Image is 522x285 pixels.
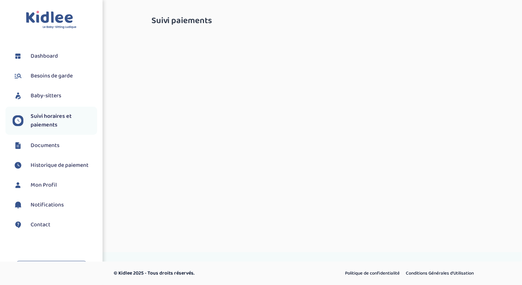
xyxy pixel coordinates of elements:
[13,180,97,191] a: Mon Profil
[31,221,50,229] span: Contact
[13,90,23,101] img: babysitters.svg
[13,140,97,151] a: Documents
[26,11,77,29] img: logo.svg
[13,180,23,191] img: profil.svg
[13,112,97,129] a: Suivi horaires et paiements
[31,141,59,150] span: Documents
[13,90,97,101] a: Baby-sitters
[31,161,88,170] span: Historique de paiement
[403,269,476,278] a: Conditions Générales d’Utilisation
[31,181,57,190] span: Mon Profil
[31,52,58,61] span: Dashboard
[151,16,212,26] span: Suivi paiements
[13,51,97,62] a: Dashboard
[13,219,97,230] a: Contact
[13,140,23,151] img: documents.svg
[13,200,97,210] a: Notifications
[31,112,97,129] span: Suivi horaires et paiements
[31,201,64,209] span: Notifications
[13,71,23,81] img: besoin.svg
[13,160,23,171] img: suivihoraire.svg
[31,72,73,80] span: Besoins de garde
[15,261,87,280] a: Se déconnecter
[13,160,97,171] a: Historique de paiement
[13,200,23,210] img: notification.svg
[13,115,23,126] img: suivihoraire.svg
[31,92,61,100] span: Baby-sitters
[13,219,23,230] img: contact.svg
[114,270,292,277] p: © Kidlee 2025 - Tous droits réservés.
[342,269,402,278] a: Politique de confidentialité
[13,51,23,62] img: dashboard.svg
[13,71,97,81] a: Besoins de garde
